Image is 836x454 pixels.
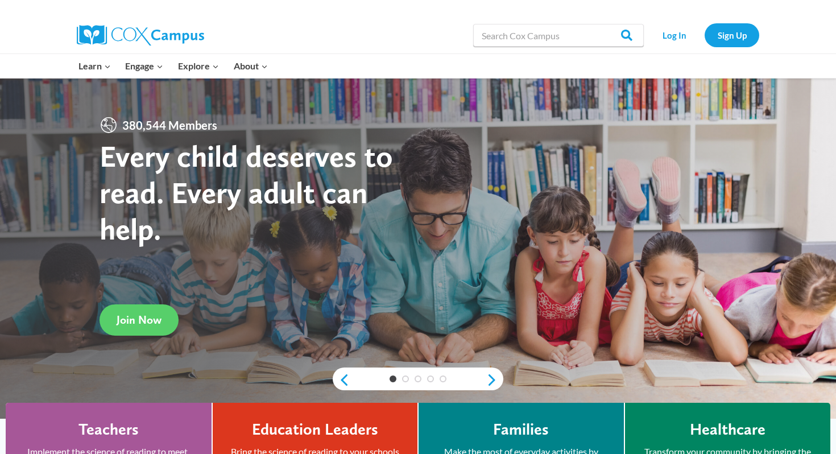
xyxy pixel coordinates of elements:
span: About [234,59,268,73]
a: 5 [440,375,446,382]
input: Search Cox Campus [473,24,644,47]
a: next [486,373,503,387]
h4: Families [493,420,549,439]
span: Engage [125,59,163,73]
h4: Education Leaders [252,420,378,439]
nav: Primary Navigation [71,54,275,78]
a: Sign Up [705,23,759,47]
span: Join Now [117,313,162,327]
h4: Healthcare [690,420,765,439]
h4: Teachers [78,420,139,439]
strong: Every child deserves to read. Every adult can help. [100,138,393,246]
span: 380,544 Members [118,116,222,134]
span: Learn [78,59,111,73]
a: 3 [415,375,421,382]
nav: Secondary Navigation [649,23,759,47]
div: content slider buttons [333,369,503,391]
a: Log In [649,23,699,47]
a: 2 [402,375,409,382]
a: 4 [427,375,434,382]
span: Explore [178,59,219,73]
a: 1 [390,375,396,382]
a: previous [333,373,350,387]
a: Join Now [100,304,179,336]
img: Cox Campus [77,25,204,46]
